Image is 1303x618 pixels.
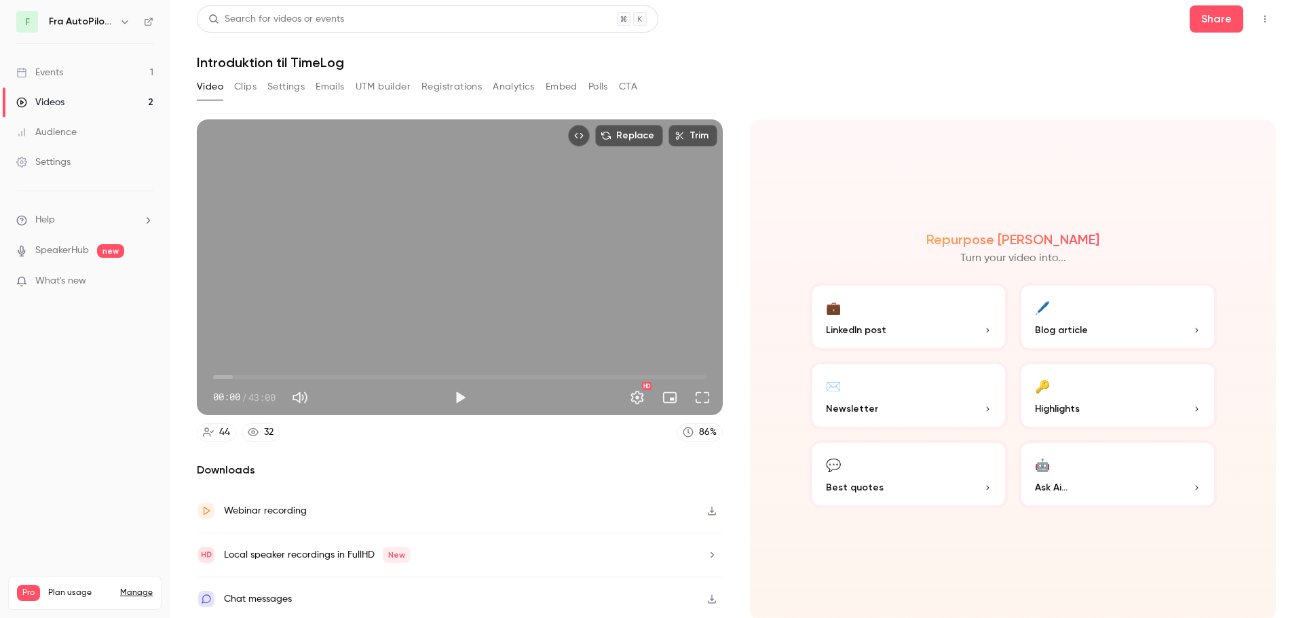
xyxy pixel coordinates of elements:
span: LinkedIn post [826,323,886,337]
button: Embed video [568,125,590,147]
span: 00:00 [213,390,240,404]
button: Emails [316,76,344,98]
div: ✉️ [826,375,841,396]
div: Settings [16,155,71,169]
div: Videos [16,96,64,109]
a: 86% [677,423,723,442]
button: Embed [546,76,578,98]
span: Help [35,213,55,227]
span: What's new [35,274,86,288]
button: Share [1190,5,1243,33]
button: UTM builder [356,76,411,98]
span: Blog article [1035,323,1088,337]
span: Newsletter [826,402,878,416]
button: Clips [234,76,257,98]
div: 🔑 [1035,375,1050,396]
p: Turn your video into... [960,250,1066,267]
div: Search for videos or events [208,12,344,26]
span: new [97,244,124,258]
button: 💼LinkedIn post [810,283,1008,351]
div: 🖊️ [1035,296,1050,317]
button: Full screen [689,384,716,411]
span: 43:00 [248,390,276,404]
button: Video [197,76,223,98]
span: Highlights [1035,402,1080,416]
div: Audience [16,125,77,139]
span: Pro [17,585,40,601]
div: HD [642,382,651,390]
button: 💬Best quotes [810,440,1008,508]
button: Polls [588,76,608,98]
a: 32 [242,423,280,442]
span: F [25,15,30,29]
li: help-dropdown-opener [16,213,153,227]
span: / [242,390,247,404]
button: Trim [668,125,717,147]
button: CTA [619,76,637,98]
button: Settings [624,384,651,411]
a: Manage [120,587,153,598]
button: 🔑Highlights [1019,362,1217,429]
a: 44 [197,423,236,442]
div: 00:00 [213,390,276,404]
button: Turn on miniplayer [656,384,683,411]
button: Mute [286,384,314,411]
span: Best quotes [826,480,884,495]
div: Events [16,66,63,79]
h2: Downloads [197,462,723,478]
button: Play [447,384,474,411]
button: Replace [595,125,663,147]
button: Analytics [493,76,535,98]
button: ✉️Newsletter [810,362,1008,429]
div: 💼 [826,296,841,317]
span: Ask Ai... [1035,480,1068,495]
h6: Fra AutoPilot til TimeLog [49,15,114,28]
span: Plan usage [48,587,112,598]
span: New [383,547,411,563]
div: 86 % [699,425,717,440]
button: Settings [267,76,305,98]
h1: Introduktion til TimeLog [197,54,1276,71]
div: 32 [264,425,273,440]
div: Local speaker recordings in FullHD [224,547,411,563]
a: SpeakerHub [35,244,89,258]
div: 💬 [826,454,841,475]
button: 🖊️Blog article [1019,283,1217,351]
button: Top Bar Actions [1254,8,1276,30]
div: Webinar recording [224,503,307,519]
h2: Repurpose [PERSON_NAME] [926,231,1099,248]
button: 🤖Ask Ai... [1019,440,1217,508]
div: Chat messages [224,591,292,607]
button: Registrations [421,76,482,98]
div: 44 [219,425,230,440]
div: 🤖 [1035,454,1050,475]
